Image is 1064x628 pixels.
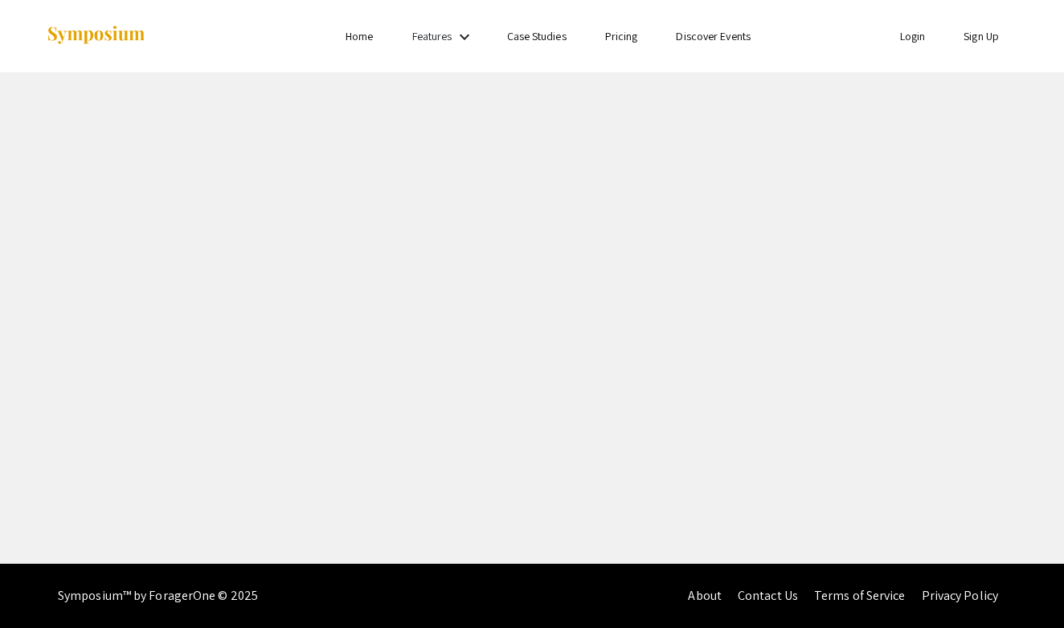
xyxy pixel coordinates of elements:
img: Symposium by ForagerOne [46,25,146,47]
a: Case Studies [507,29,567,43]
a: Contact Us [738,587,798,604]
a: Features [412,29,452,43]
a: Home [346,29,373,43]
mat-icon: Expand Features list [455,27,474,47]
a: Privacy Policy [922,587,998,604]
a: About [688,587,722,604]
a: Discover Events [676,29,751,43]
a: Sign Up [964,29,999,43]
a: Login [900,29,926,43]
div: Symposium™ by ForagerOne © 2025 [58,564,258,628]
a: Pricing [605,29,638,43]
a: Terms of Service [814,587,906,604]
